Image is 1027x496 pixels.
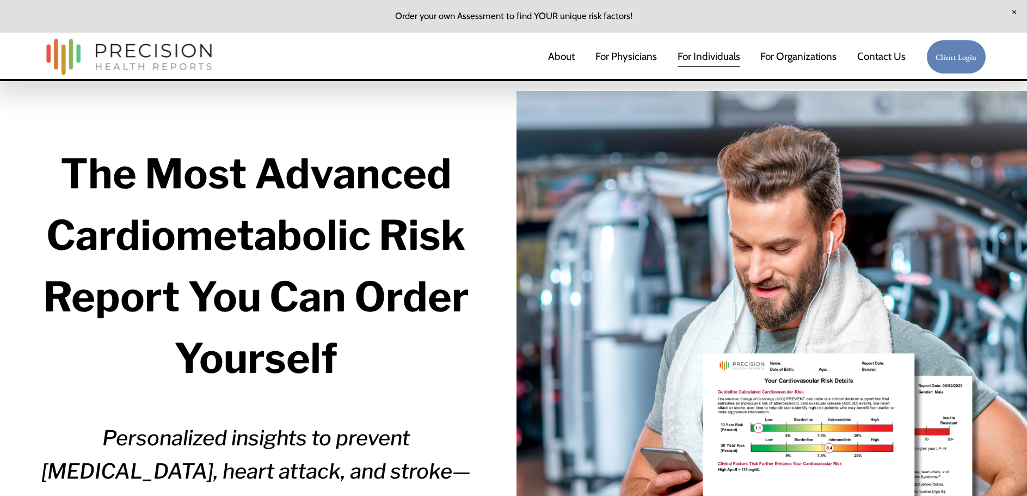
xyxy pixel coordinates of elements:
img: Precision Health Reports [41,34,217,80]
a: Client Login [926,40,986,74]
a: For Physicians [595,46,657,69]
a: For Individuals [678,46,740,69]
a: folder dropdown [760,46,837,69]
strong: The Most Advanced Cardiometabolic Risk Report You Can Order Yourself [43,149,477,382]
span: For Organizations [760,46,837,67]
a: Contact Us [857,46,906,69]
a: About [548,46,575,69]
